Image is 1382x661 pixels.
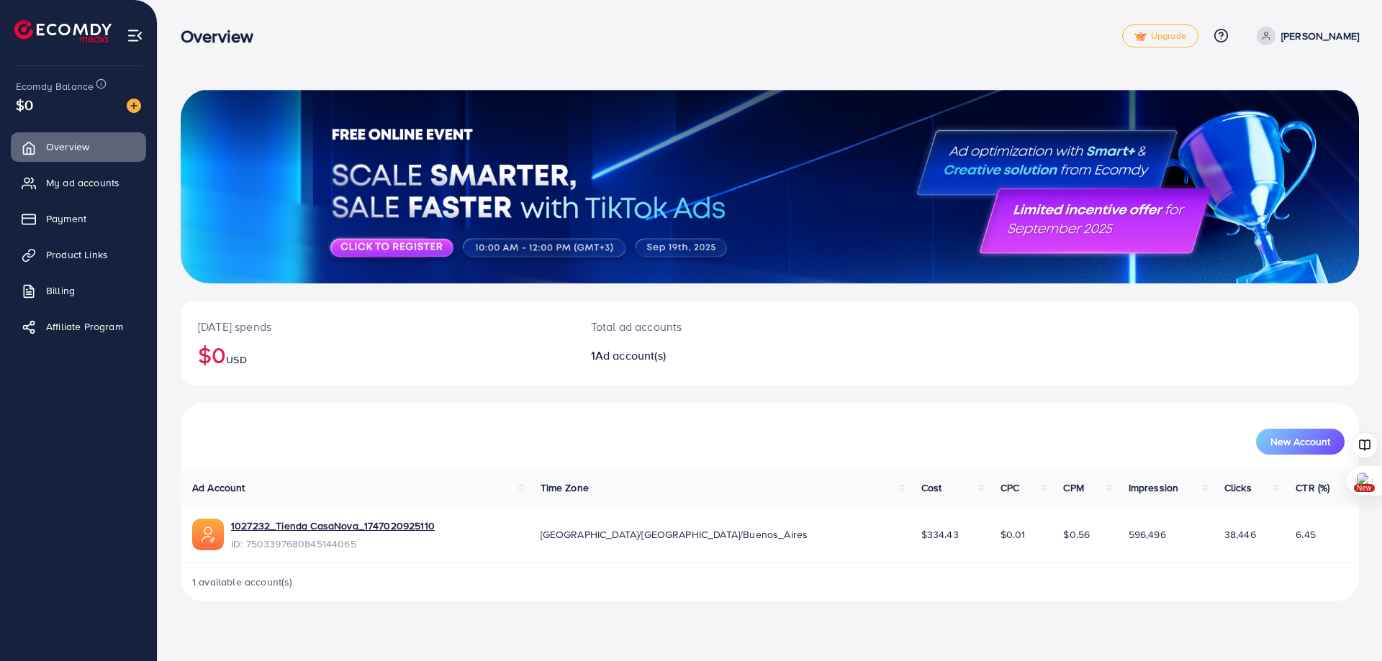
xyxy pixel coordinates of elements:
[1134,32,1147,42] img: tick
[11,312,146,341] a: Affiliate Program
[231,537,435,551] span: ID: 7503397680845144065
[11,276,146,305] a: Billing
[1001,480,1019,495] span: CPC
[11,240,146,269] a: Product Links
[46,247,108,262] span: Product Links
[46,319,123,334] span: Affiliate Program
[226,352,246,367] span: USD
[1321,596,1371,650] iframe: Chat
[181,26,265,47] h3: Overview
[921,527,959,542] span: $334.43
[192,519,224,550] img: ic-ads-acc.e4c84228.svg
[46,175,119,190] span: My ad accounts
[11,132,146,161] a: Overview
[541,527,808,542] span: [GEOGRAPHIC_DATA]/[GEOGRAPHIC_DATA]/Buenos_Aires
[1296,480,1329,495] span: CTR (%)
[11,168,146,197] a: My ad accounts
[198,318,556,335] p: [DATE] spends
[46,211,86,226] span: Payment
[1129,480,1179,495] span: Impression
[192,575,293,589] span: 1 available account(s)
[127,99,141,113] img: image
[921,480,942,495] span: Cost
[591,349,851,363] h2: 1
[1256,429,1345,455] button: New Account
[192,480,245,495] span: Ad Account
[46,140,89,154] span: Overview
[1251,27,1359,45] a: [PERSON_NAME]
[1270,437,1330,447] span: New Account
[127,27,143,44] img: menu
[1129,527,1166,542] span: 596,496
[1281,27,1359,45] p: [PERSON_NAME]
[1122,24,1198,47] a: tickUpgrade
[1224,480,1252,495] span: Clicks
[14,20,112,42] img: logo
[16,79,94,94] span: Ecomdy Balance
[198,341,556,368] h2: $0
[11,204,146,233] a: Payment
[591,318,851,335] p: Total ad accounts
[231,519,435,533] a: 1027232_Tienda CasaNova_1747020925110
[541,480,589,495] span: Time Zone
[1224,527,1256,542] span: 38,446
[1063,527,1090,542] span: $0.56
[1134,31,1186,42] span: Upgrade
[595,347,666,363] span: Ad account(s)
[16,94,33,115] span: $0
[1001,527,1026,542] span: $0.01
[46,283,75,298] span: Billing
[1063,480,1083,495] span: CPM
[1296,527,1316,542] span: 6.45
